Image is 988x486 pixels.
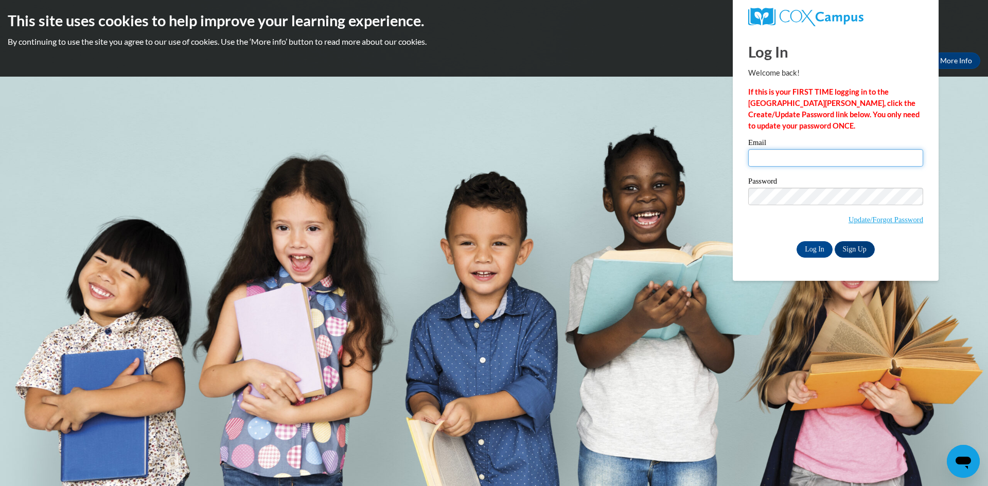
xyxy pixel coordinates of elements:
p: Welcome back! [748,67,923,79]
a: More Info [932,52,980,69]
label: Password [748,177,923,188]
a: Sign Up [835,241,875,258]
img: COX Campus [748,8,863,26]
p: By continuing to use the site you agree to our use of cookies. Use the ‘More info’ button to read... [8,36,980,47]
h2: This site uses cookies to help improve your learning experience. [8,10,980,31]
label: Email [748,139,923,149]
h1: Log In [748,41,923,62]
strong: If this is your FIRST TIME logging in to the [GEOGRAPHIC_DATA][PERSON_NAME], click the Create/Upd... [748,87,920,130]
a: COX Campus [748,8,923,26]
input: Log In [797,241,833,258]
iframe: Button to launch messaging window [947,445,980,478]
a: Update/Forgot Password [849,215,923,224]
